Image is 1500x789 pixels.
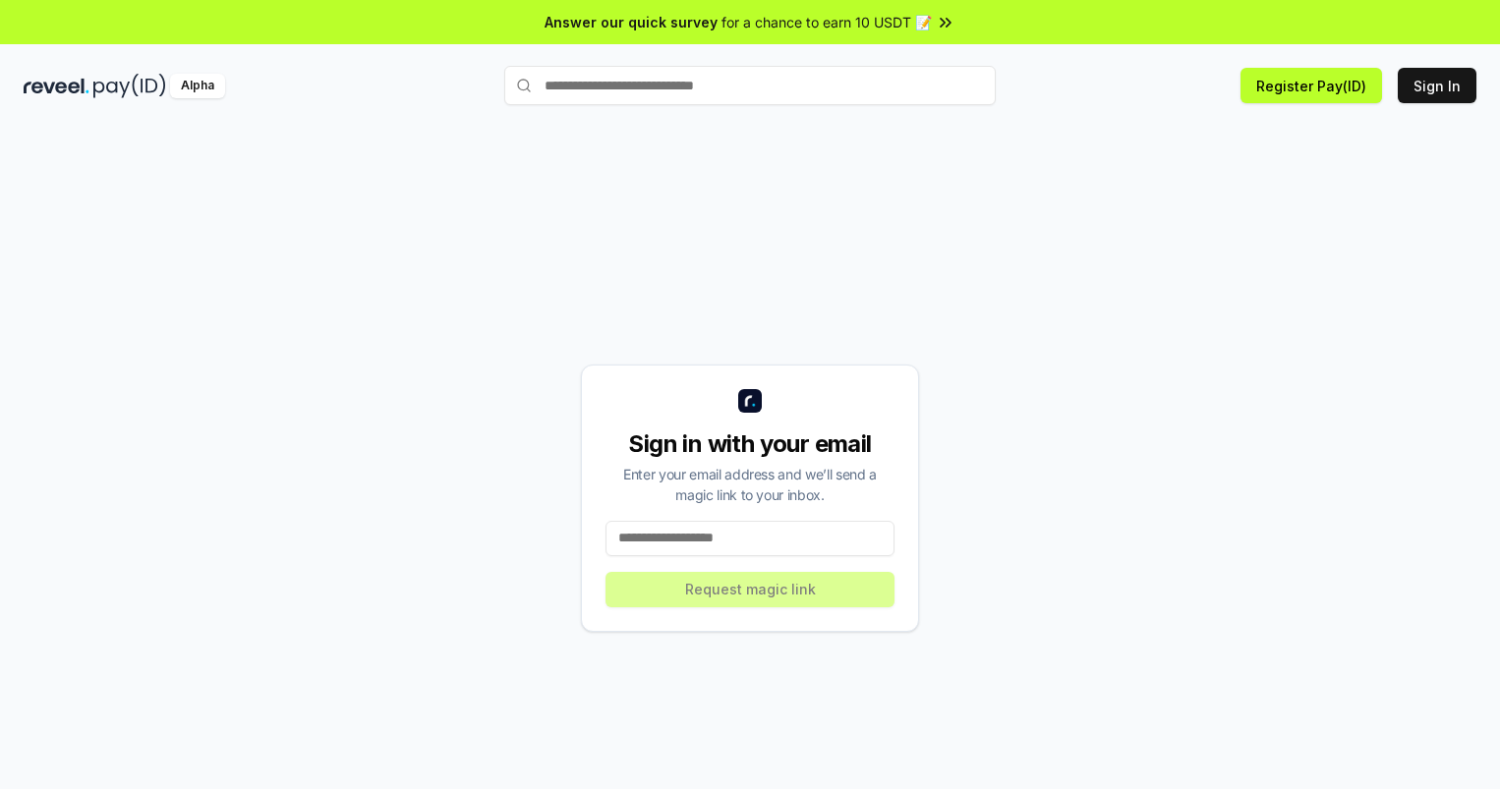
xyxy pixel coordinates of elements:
button: Sign In [1398,68,1476,103]
span: Answer our quick survey [545,12,718,32]
img: reveel_dark [24,74,89,98]
button: Register Pay(ID) [1240,68,1382,103]
div: Enter your email address and we’ll send a magic link to your inbox. [606,464,894,505]
div: Alpha [170,74,225,98]
div: Sign in with your email [606,428,894,460]
span: for a chance to earn 10 USDT 📝 [721,12,932,32]
img: logo_small [738,389,762,413]
img: pay_id [93,74,166,98]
